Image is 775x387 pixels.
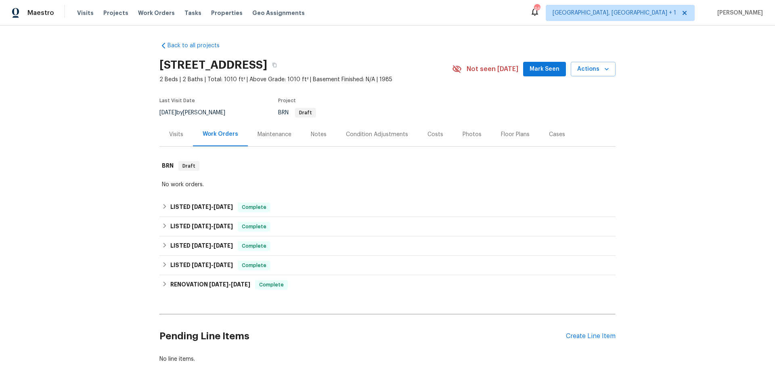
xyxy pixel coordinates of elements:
a: Back to all projects [159,42,237,50]
div: LISTED [DATE]-[DATE]Complete [159,198,616,217]
div: LISTED [DATE]-[DATE]Complete [159,256,616,275]
h6: LISTED [170,222,233,231]
h6: LISTED [170,241,233,251]
span: Work Orders [138,9,175,17]
div: Work Orders [203,130,238,138]
button: Actions [571,62,616,77]
h6: LISTED [170,202,233,212]
span: [DATE] [214,243,233,248]
div: Condition Adjustments [346,130,408,139]
div: No line items. [159,355,616,363]
div: RENOVATION [DATE]-[DATE]Complete [159,275,616,294]
span: Project [278,98,296,103]
span: [DATE] [209,282,228,287]
span: Projects [103,9,128,17]
span: [DATE] [231,282,250,287]
div: Floor Plans [501,130,530,139]
h2: Pending Line Items [159,318,566,355]
span: 2 Beds | 2 Baths | Total: 1010 ft² | Above Grade: 1010 ft² | Basement Finished: N/A | 1985 [159,76,452,84]
span: - [192,223,233,229]
button: Mark Seen [523,62,566,77]
span: [DATE] [214,204,233,210]
h6: RENOVATION [170,280,250,290]
span: - [192,262,233,268]
span: Complete [239,242,270,250]
span: Complete [239,261,270,269]
h2: [STREET_ADDRESS] [159,61,267,69]
div: LISTED [DATE]-[DATE]Complete [159,217,616,236]
span: Mark Seen [530,64,559,74]
span: Complete [256,281,287,289]
button: Copy Address [267,58,282,72]
span: [DATE] [192,223,211,229]
span: Properties [211,9,243,17]
span: Tasks [184,10,201,16]
span: - [192,243,233,248]
div: Visits [169,130,183,139]
div: Photos [463,130,482,139]
span: [DATE] [192,243,211,248]
span: Complete [239,203,270,211]
span: [DATE] [159,110,176,116]
span: Not seen [DATE] [467,65,518,73]
span: [DATE] [192,204,211,210]
span: - [209,282,250,287]
span: [GEOGRAPHIC_DATA], [GEOGRAPHIC_DATA] + 1 [553,9,676,17]
div: BRN Draft [159,153,616,179]
span: - [192,204,233,210]
div: Maintenance [258,130,291,139]
div: No work orders. [162,181,613,189]
div: Cases [549,130,565,139]
div: Costs [427,130,443,139]
span: [DATE] [214,223,233,229]
span: [DATE] [214,262,233,268]
span: Maestro [27,9,54,17]
span: [DATE] [192,262,211,268]
div: by [PERSON_NAME] [159,108,235,118]
span: BRN [278,110,316,116]
h6: BRN [162,161,174,171]
span: Draft [296,110,315,115]
div: 46 [534,5,540,13]
span: Visits [77,9,94,17]
span: [PERSON_NAME] [714,9,763,17]
span: Last Visit Date [159,98,195,103]
span: Draft [179,162,199,170]
span: Actions [577,64,609,74]
span: Complete [239,223,270,231]
div: LISTED [DATE]-[DATE]Complete [159,236,616,256]
div: Notes [311,130,327,139]
span: Geo Assignments [252,9,305,17]
h6: LISTED [170,261,233,270]
div: Create Line Item [566,332,616,340]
